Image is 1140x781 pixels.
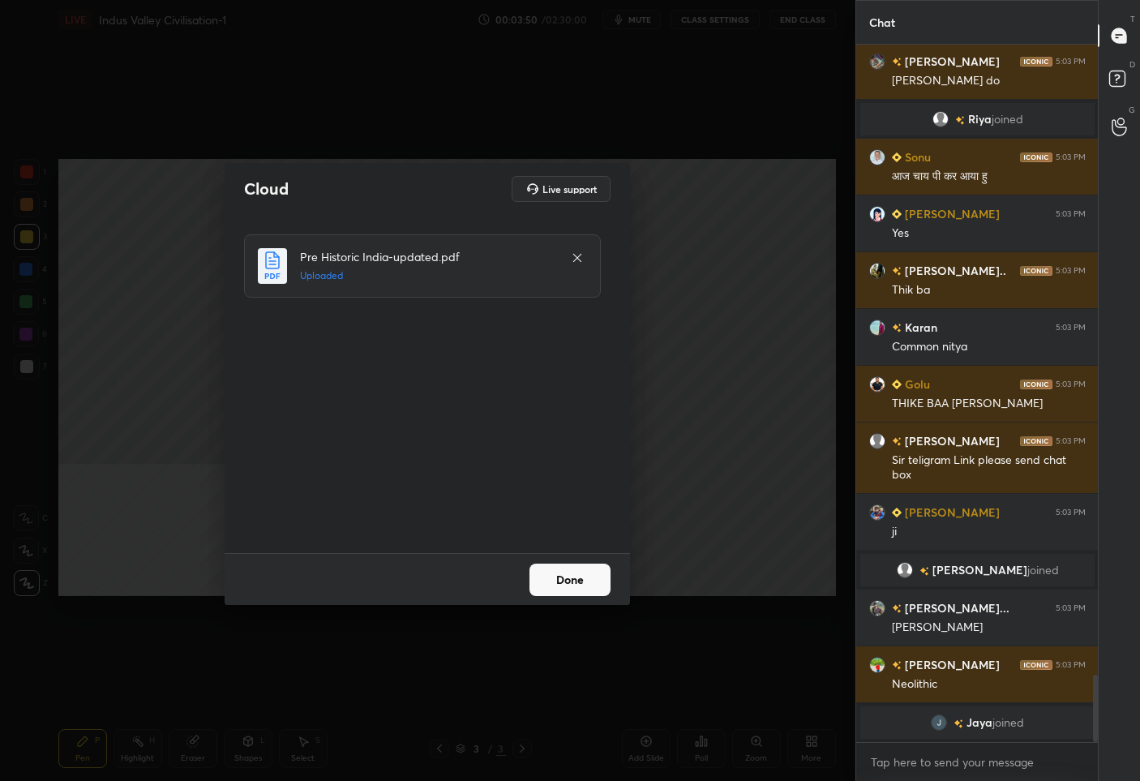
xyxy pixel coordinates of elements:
div: Neolithic [892,676,1086,693]
div: 5:03 PM [1056,323,1086,333]
h6: [PERSON_NAME] [902,205,1000,222]
img: no-rating-badge.077c3623.svg [892,604,902,613]
h6: [PERSON_NAME].. [902,262,1006,279]
span: Riya [967,113,991,126]
span: [PERSON_NAME] [932,564,1026,577]
div: Thik ba [892,282,1086,298]
img: no-rating-badge.077c3623.svg [892,437,902,446]
h6: Karan [902,319,937,336]
p: D [1129,58,1135,71]
h6: [PERSON_NAME] [902,432,1000,449]
div: 5:03 PM [1056,436,1086,446]
img: 077e962a81da4450a3723cb211b9abcf.jpg [869,504,885,521]
img: no-rating-badge.077c3623.svg [954,116,964,125]
h6: Golu [902,375,930,393]
span: joined [991,113,1022,126]
div: Sir teligram Link please send chat box [892,453,1086,483]
img: iconic-dark.1390631f.png [1020,436,1052,446]
img: Learner_Badge_beginner_1_8b307cf2a0.svg [892,380,902,389]
div: 5:03 PM [1056,152,1086,162]
div: Common nitya [892,339,1086,355]
span: joined [992,716,1024,729]
p: Chat [856,1,908,44]
img: no-rating-badge.077c3623.svg [919,567,928,576]
button: Done [529,564,611,596]
div: [PERSON_NAME] do [892,73,1086,89]
div: 5:03 PM [1056,660,1086,670]
div: 5:03 PM [1056,380,1086,389]
h5: Uploaded [300,268,555,283]
div: 5:03 PM [1056,266,1086,276]
h6: [PERSON_NAME] [902,504,1000,521]
div: आज चाय पी कर आया हु [892,169,1086,185]
div: 5:03 PM [1056,603,1086,613]
div: grid [856,45,1099,742]
img: 1dfa33ba6f91460f98944e39940d3d5d.jpg [869,263,885,279]
h6: [PERSON_NAME] [902,656,1000,673]
div: [PERSON_NAME] [892,620,1086,636]
img: iconic-dark.1390631f.png [1020,57,1052,67]
img: Learner_Badge_beginner_1_8b307cf2a0.svg [892,152,902,162]
p: T [1130,13,1135,25]
img: f25cdeb0c54e4d7c9afd793e0bf8e056.80586884_3 [869,54,885,70]
img: iconic-dark.1390631f.png [1020,380,1052,389]
div: Yes [892,225,1086,242]
img: default.png [932,111,948,127]
img: no-rating-badge.077c3623.svg [892,661,902,670]
img: Learner_Badge_beginner_1_8b307cf2a0.svg [892,508,902,517]
img: ALm5wu3WhTs8unYEs62qSZJdfxlXbwwHQo3HSbEhSL6H=s96-c [931,714,947,731]
img: default.png [869,433,885,449]
div: ji [892,524,1086,540]
h6: Sonu [902,148,931,165]
img: Learner_Badge_beginner_1_8b307cf2a0.svg [892,209,902,219]
img: 741c748e68c34606a8658f8b14c7b1f4.jpg [869,149,885,165]
h5: Live support [542,184,597,194]
img: no-rating-badge.077c3623.svg [892,58,902,67]
img: no-rating-badge.077c3623.svg [892,267,902,276]
img: default.png [896,562,912,578]
h6: [PERSON_NAME] [902,53,1000,70]
img: 99f0e5b38ed64a8d96bf171a2214f24f.jpg [869,376,885,393]
img: 44646348_25D82039-4926-49B7-8FB4-F5232C205C9D.png [869,206,885,222]
img: iconic-dark.1390631f.png [1020,660,1052,670]
span: Jaya [966,716,992,729]
img: iconic-dark.1390631f.png [1020,266,1052,276]
div: THIKE BAA [PERSON_NAME] [892,396,1086,412]
h6: [PERSON_NAME]... [902,599,1009,616]
img: no-rating-badge.077c3623.svg [892,324,902,333]
span: joined [1026,564,1058,577]
img: no-rating-badge.077c3623.svg [954,719,963,728]
h2: Cloud [244,178,289,200]
h4: Pre Historic India-updated.pdf [300,248,555,265]
img: e01fa2de888c44dc844d28a5876b155e.56891321_3 [869,320,885,336]
p: G [1129,104,1135,116]
div: 5:03 PM [1056,57,1086,67]
img: b0c943905ac0459bb1cc78fa222b2e78.jpg [869,600,885,616]
div: 5:03 PM [1056,508,1086,517]
img: iconic-dark.1390631f.png [1020,152,1052,162]
div: 5:03 PM [1056,209,1086,219]
img: 12d115b898314e8890d0cc77518db8a0.jpg [869,657,885,673]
